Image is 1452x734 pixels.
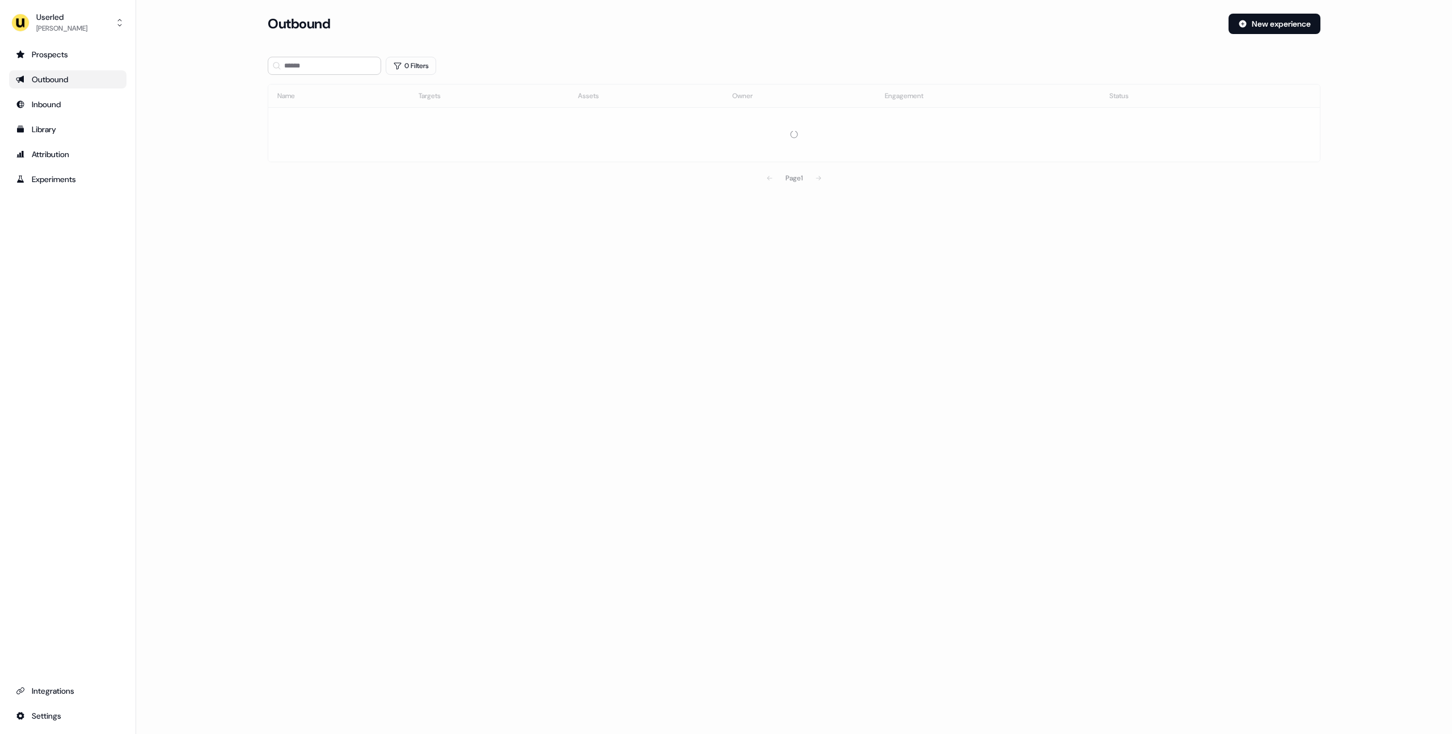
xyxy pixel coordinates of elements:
div: Experiments [16,174,120,185]
div: Prospects [16,49,120,60]
div: Outbound [16,74,120,85]
a: Go to prospects [9,45,126,64]
div: Integrations [16,685,120,697]
div: Attribution [16,149,120,160]
div: Settings [16,710,120,722]
button: 0 Filters [386,57,436,75]
button: Userled[PERSON_NAME] [9,9,126,36]
div: Userled [36,11,87,23]
a: Go to Inbound [9,95,126,113]
div: Inbound [16,99,120,110]
div: Library [16,124,120,135]
a: Go to integrations [9,707,126,725]
a: Go to outbound experience [9,70,126,88]
a: Go to attribution [9,145,126,163]
a: Go to experiments [9,170,126,188]
button: New experience [1229,14,1320,34]
a: Go to integrations [9,682,126,700]
h3: Outbound [268,15,330,32]
div: [PERSON_NAME] [36,23,87,34]
a: Go to templates [9,120,126,138]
